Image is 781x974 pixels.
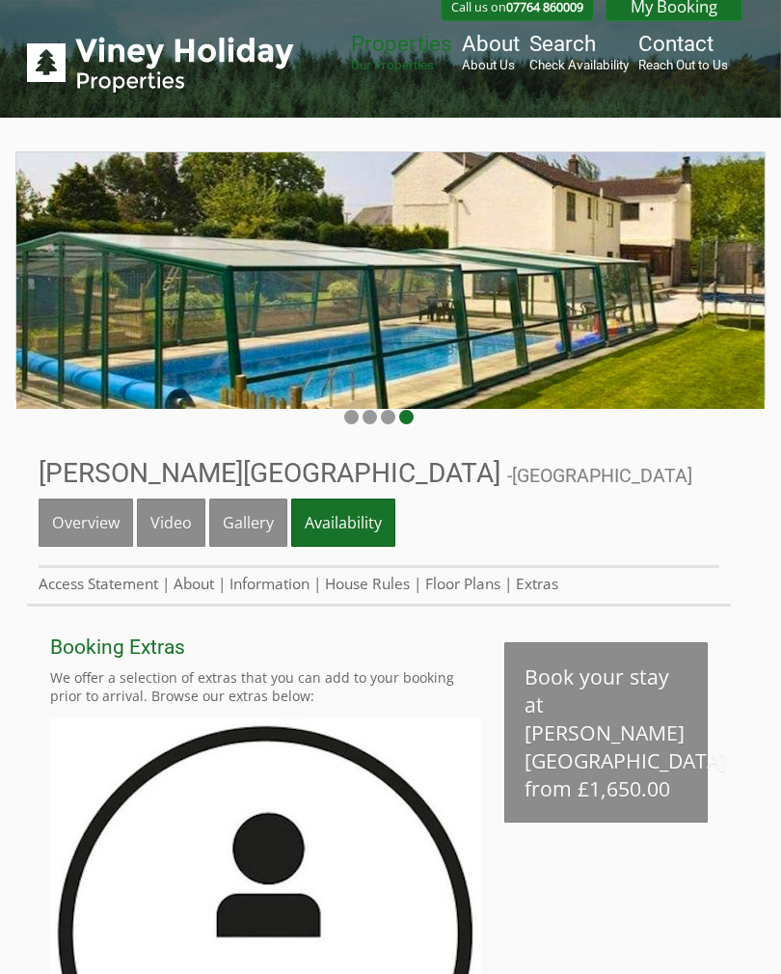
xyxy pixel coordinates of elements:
p: We offer a selection of extras that you can add to your booking prior to arrival. Browse our extr... [50,668,481,705]
a: Book your stay at [PERSON_NAME][GEOGRAPHIC_DATA] from £1,650.00 [504,642,708,823]
a: Information [229,574,310,594]
a: ContactReach Out to Us [638,31,728,72]
a: Floor Plans [425,574,500,594]
a: Overview [39,499,133,547]
a: About [174,574,214,594]
a: Video [137,499,205,547]
a: AboutAbout Us [462,31,520,72]
a: [GEOGRAPHIC_DATA] [512,465,692,487]
small: Reach Out to Us [638,58,728,72]
img: Viney Holiday Properties [27,37,294,93]
a: House Rules [325,574,410,594]
small: Check Availability [529,58,629,72]
small: About Us [462,58,520,72]
span: [PERSON_NAME][GEOGRAPHIC_DATA] [39,457,500,489]
a: [PERSON_NAME][GEOGRAPHIC_DATA] [39,457,507,489]
span: - [507,465,692,487]
a: PropertiesOur Properties [351,31,452,72]
a: Access Statement [39,574,158,594]
a: Gallery [209,499,287,547]
a: SearchCheck Availability [529,31,629,72]
a: Booking Extras [50,636,185,659]
a: Extras [516,574,558,594]
small: Our Properties [351,58,452,72]
a: Availability [291,499,395,547]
